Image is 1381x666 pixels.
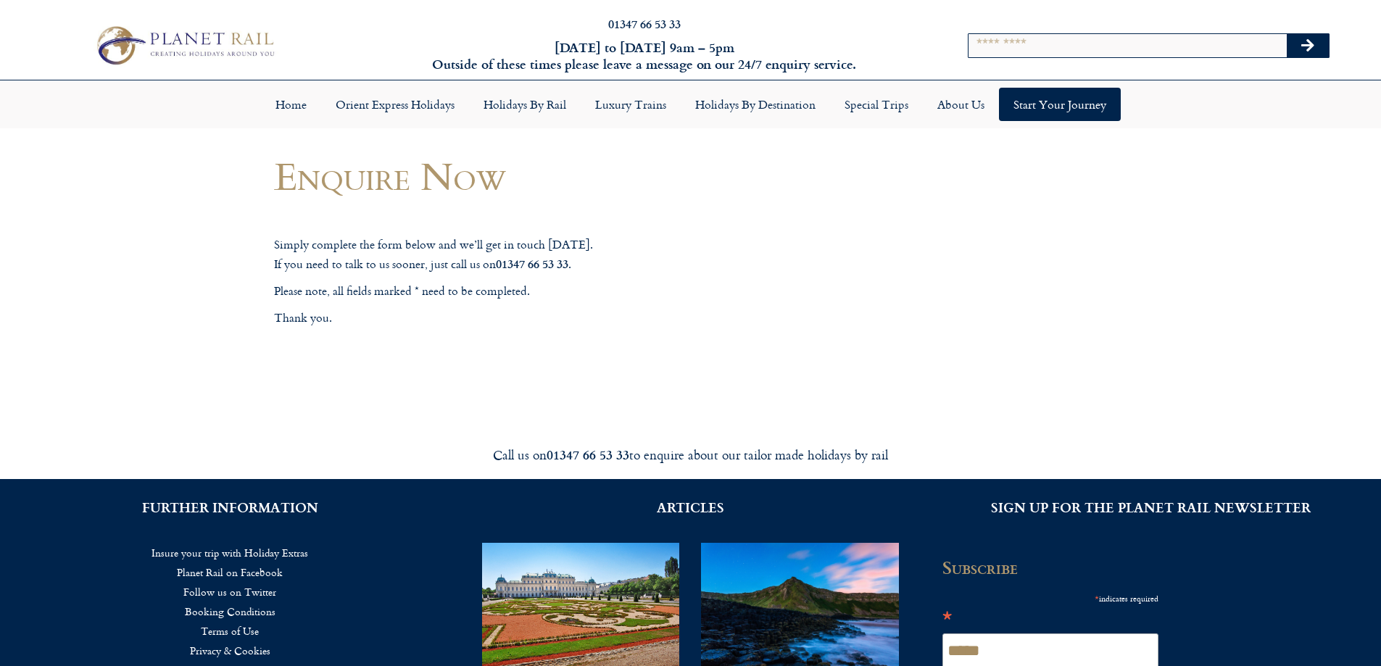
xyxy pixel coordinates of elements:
[274,282,818,301] p: Please note, all fields marked * need to be completed.
[608,15,681,32] a: 01347 66 53 33
[923,88,999,121] a: About Us
[482,501,899,514] h2: ARTICLES
[22,501,439,514] h2: FURTHER INFORMATION
[942,501,1359,514] h2: SIGN UP FOR THE PLANET RAIL NEWSLETTER
[7,88,1374,121] nav: Menu
[942,557,1167,578] h2: Subscribe
[581,88,681,121] a: Luxury Trains
[285,446,1097,463] div: Call us on to enquire about our tailor made holidays by rail
[274,236,818,273] p: Simply complete the form below and we’ll get in touch [DATE]. If you need to talk to us sooner, j...
[999,88,1121,121] a: Start your Journey
[321,88,469,121] a: Orient Express Holidays
[681,88,830,121] a: Holidays by Destination
[22,621,439,641] a: Terms of Use
[22,543,439,562] a: Insure your trip with Holiday Extras
[274,154,818,197] h1: Enquire Now
[830,88,923,121] a: Special Trips
[274,309,818,328] p: Thank you.
[942,588,1158,607] div: indicates required
[469,88,581,121] a: Holidays by Rail
[89,22,279,68] img: Planet Rail Train Holidays Logo
[547,445,629,464] strong: 01347 66 53 33
[372,39,917,73] h6: [DATE] to [DATE] 9am – 5pm Outside of these times please leave a message on our 24/7 enquiry serv...
[22,582,439,602] a: Follow us on Twitter
[496,255,568,272] strong: 01347 66 53 33
[1287,34,1329,57] button: Search
[22,562,439,582] a: Planet Rail on Facebook
[22,641,439,660] a: Privacy & Cookies
[22,602,439,621] a: Booking Conditions
[261,88,321,121] a: Home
